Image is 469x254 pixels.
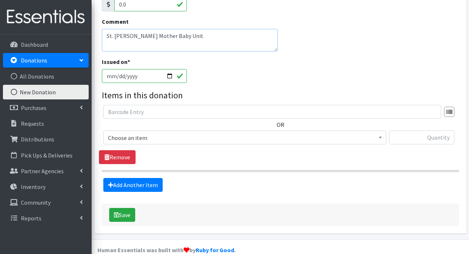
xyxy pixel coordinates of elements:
a: Purchases [3,101,89,115]
strong: Human Essentials was built with by . [97,246,236,254]
p: Reports [21,215,41,222]
p: Purchases [21,104,47,111]
a: New Donation [3,85,89,99]
input: Barcode Entry [103,105,441,119]
p: Partner Agencies [21,167,64,175]
legend: Items in this donation [102,89,459,102]
p: Inventory [21,183,45,190]
a: Partner Agencies [3,164,89,178]
span: Choose an item [108,133,381,143]
a: Pick Ups & Deliveries [3,148,89,163]
p: Requests [21,120,44,127]
a: Requests [3,116,89,131]
p: Dashboard [21,41,48,48]
a: Ruby for Good [196,246,234,254]
p: Distributions [21,136,54,143]
p: Community [21,199,51,206]
label: Issued on [102,57,130,66]
button: Save [109,208,135,222]
a: Reports [3,211,89,225]
label: Comment [102,17,129,26]
a: Dashboard [3,37,89,52]
p: Donations [21,57,47,64]
a: Community [3,195,89,210]
label: OR [277,120,284,129]
p: Pick Ups & Deliveries [21,152,73,159]
abbr: required [128,58,130,65]
a: Add Another Item [103,178,163,192]
a: Remove [99,150,136,164]
span: Choose an item [103,130,386,144]
a: Distributions [3,132,89,147]
input: Quantity [389,130,454,144]
a: All Donations [3,69,89,84]
a: Inventory [3,179,89,194]
img: HumanEssentials [3,5,89,29]
a: Donations [3,53,89,68]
